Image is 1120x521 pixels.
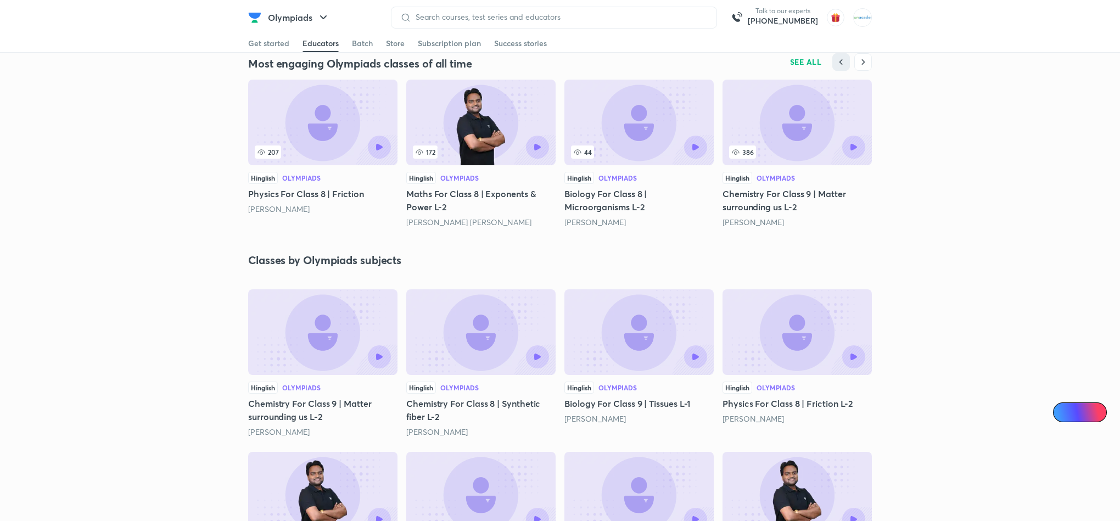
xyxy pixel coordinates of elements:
a: Store [386,35,405,52]
div: Educators [303,38,339,49]
div: Biology For Class 8 | Microorganisms L-2 [564,80,714,231]
div: Olympiads [598,175,637,181]
h4: Most engaging Olympiads classes of all time [248,57,560,71]
h5: Biology For Class 9 | Tissues L-1 [564,397,714,410]
div: Varsha Mandal [406,427,556,438]
a: [PERSON_NAME] [723,217,784,227]
a: Subscription plan [418,35,481,52]
a: Success stories [494,35,547,52]
img: Company Logo [248,11,261,24]
h5: Chemistry For Class 9 | Matter surrounding us L-2 [723,187,872,214]
span: SEE ALL [790,58,822,66]
div: Biology For Class 9 | Tissues L-1 [564,289,714,441]
a: Educators [303,35,339,52]
h5: Maths For Class 8 | Exponents & Power L-2 [406,187,556,214]
img: call-us [726,7,748,29]
h5: Physics For Class 8 | Friction L-2 [723,397,872,410]
div: Olympiads [757,175,795,181]
div: Hinglish [406,382,436,394]
img: MOHAMMED SHOAIB [853,8,872,27]
a: [PERSON_NAME] [248,427,310,437]
div: Olympiads [598,384,637,391]
div: Physics For Class 8 | Friction L-2 [723,289,872,441]
a: [PHONE_NUMBER] [748,15,818,26]
div: Niharika Singh [564,217,714,228]
div: Hinglish [564,172,594,184]
span: 386 [729,145,756,159]
button: SEE ALL [783,53,828,71]
div: Varsha Mandal [248,427,397,438]
span: Ai Doubts [1071,408,1100,417]
span: 207 [255,145,281,159]
div: Olympiads [440,175,479,181]
div: Hinglish [723,382,752,394]
h5: Chemistry For Class 8 | Synthetic fiber L-2 [406,397,556,423]
a: [PERSON_NAME] [248,204,310,214]
a: Ai Doubts [1053,402,1107,422]
div: Maths For Class 8 | Exponents & Power L-2 [406,80,556,231]
h4: Classes by Olympiads subjects [248,253,872,267]
a: [PERSON_NAME] [564,413,626,424]
div: Hinglish [564,382,594,394]
div: Physics For Class 8 | Friction [248,80,397,218]
div: Hinglish [406,172,436,184]
div: Chemistry For Class 9 | Matter surrounding us L-2 [248,289,397,441]
div: Ritesh Kumar [723,413,872,424]
div: Varsha Mandal [723,217,872,228]
span: 172 [413,145,438,159]
img: avatar [827,9,844,26]
div: Hinglish [723,172,752,184]
div: Subscription plan [418,38,481,49]
div: Store [386,38,405,49]
div: Olympiads [440,384,479,391]
a: [PERSON_NAME] [406,427,468,437]
div: Niharika Singh [564,413,714,424]
button: Olympiads [261,7,337,29]
div: Hinglish [248,172,278,184]
p: Talk to our experts [748,7,818,15]
a: Batch [352,35,373,52]
div: Bijendra Kumar Guddu [406,217,556,228]
div: Hinglish [248,382,278,394]
div: Ritesh Kumar [248,204,397,215]
a: Get started [248,35,289,52]
span: 44 [571,145,594,159]
a: [PERSON_NAME] [564,217,626,227]
h5: Physics For Class 8 | Friction [248,187,397,200]
input: Search courses, test series and educators [411,13,708,21]
div: Chemistry For Class 8 | Synthetic fiber L-2 [406,289,556,441]
img: Icon [1060,408,1068,417]
h5: Biology For Class 8 | Microorganisms L-2 [564,187,714,214]
div: Chemistry For Class 9 | Matter surrounding us L-2 [723,80,872,231]
div: Get started [248,38,289,49]
div: Olympiads [282,384,321,391]
div: Olympiads [282,175,321,181]
div: Batch [352,38,373,49]
a: [PERSON_NAME] [PERSON_NAME] [406,217,531,227]
h5: Chemistry For Class 9 | Matter surrounding us L-2 [248,397,397,423]
a: [PERSON_NAME] [723,413,784,424]
div: Success stories [494,38,547,49]
div: Olympiads [757,384,795,391]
